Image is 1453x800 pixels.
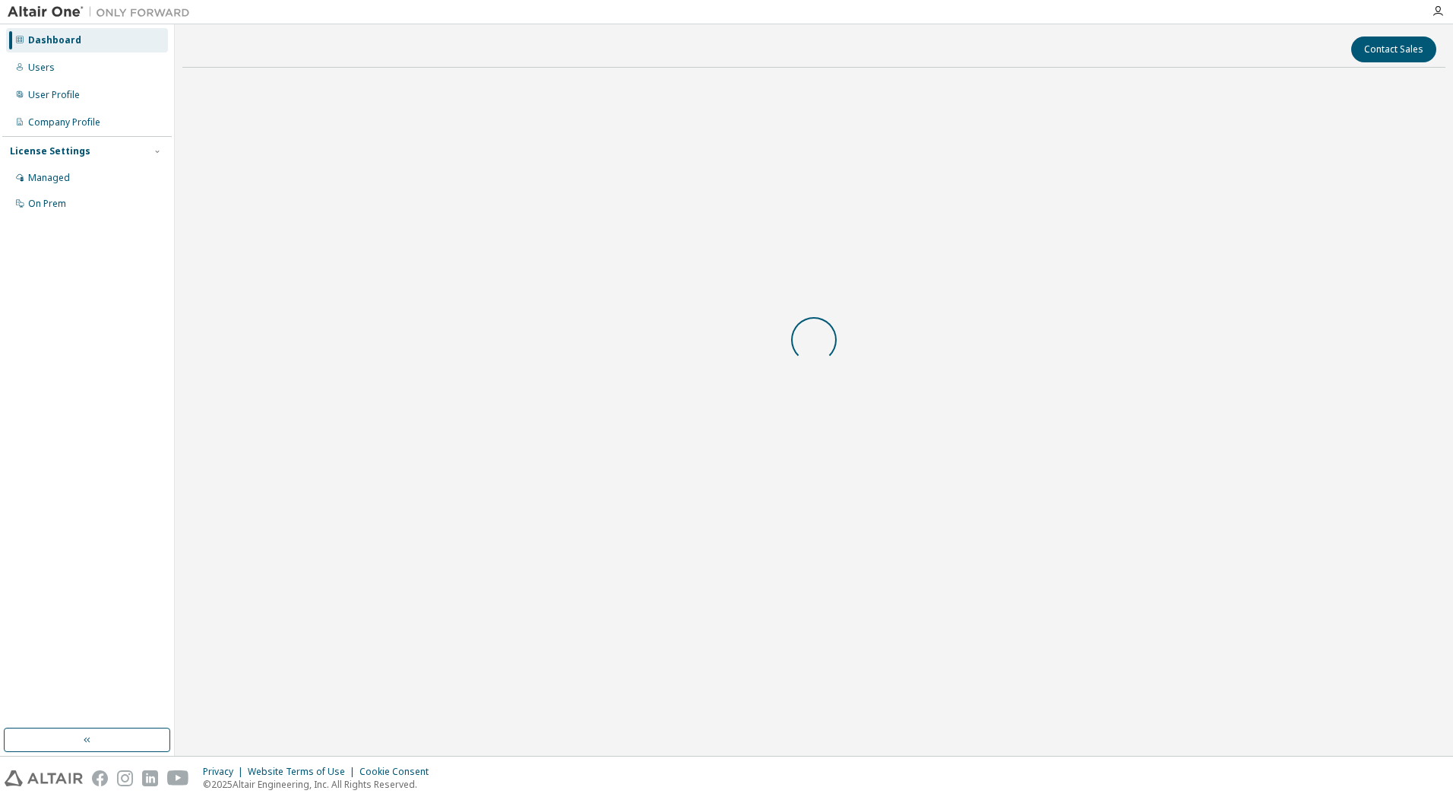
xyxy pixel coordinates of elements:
[203,778,438,791] p: © 2025 Altair Engineering, Inc. All Rights Reserved.
[28,34,81,46] div: Dashboard
[359,766,438,778] div: Cookie Consent
[117,770,133,786] img: instagram.svg
[28,198,66,210] div: On Prem
[28,89,80,101] div: User Profile
[28,62,55,74] div: Users
[1351,37,1436,62] button: Contact Sales
[28,116,100,129] div: Company Profile
[142,770,158,786] img: linkedin.svg
[5,770,83,786] img: altair_logo.svg
[203,766,248,778] div: Privacy
[10,145,90,157] div: License Settings
[248,766,359,778] div: Website Terms of Use
[28,172,70,184] div: Managed
[167,770,189,786] img: youtube.svg
[8,5,198,20] img: Altair One
[92,770,108,786] img: facebook.svg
